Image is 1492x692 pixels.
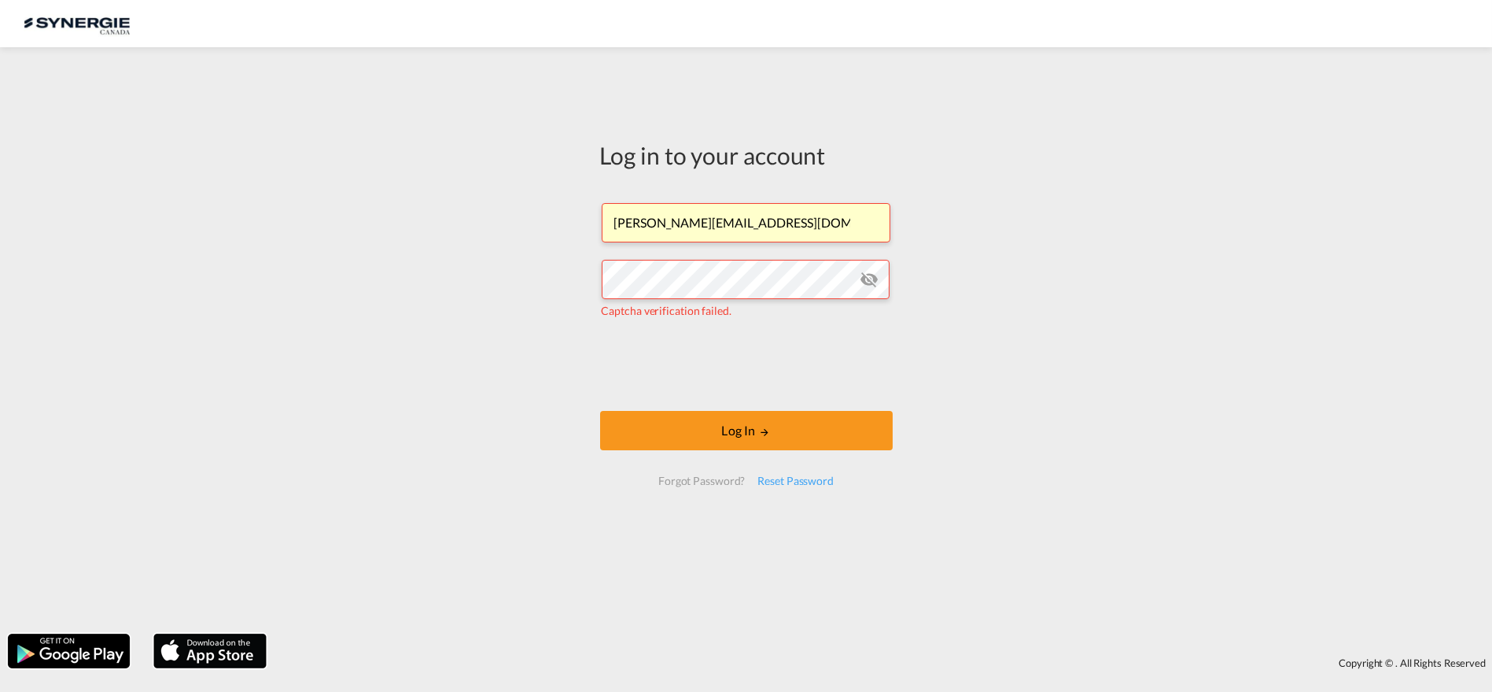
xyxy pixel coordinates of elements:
img: google.png [6,632,131,670]
div: Reset Password [751,467,840,495]
img: apple.png [152,632,268,670]
div: Log in to your account [600,139,893,172]
div: Copyright © . All Rights Reserved [274,649,1492,676]
div: Forgot Password? [652,467,751,495]
md-icon: icon-eye-off [860,270,879,289]
button: LOGIN [600,411,893,450]
iframe: reCAPTCHA [627,334,866,395]
img: 1f56c880d42311ef80fc7dca854c8e59.png [24,6,130,42]
input: Enter email/phone number [602,203,890,242]
span: Captcha verification failed. [602,304,731,317]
